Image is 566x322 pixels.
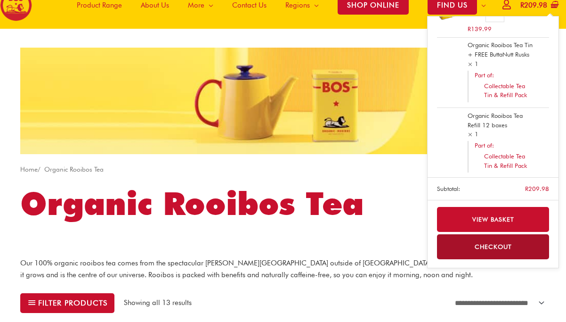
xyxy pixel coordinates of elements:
[20,257,546,281] p: Our 100% organic rooibos tea comes from the spectacular [PERSON_NAME][GEOGRAPHIC_DATA] outside of...
[468,111,537,139] a: Organic Rooibos Tea Refill 12 boxes× 1
[520,1,524,9] span: R
[20,293,115,313] button: Filter products
[38,299,107,306] span: Filter products
[437,234,550,259] a: Checkout
[525,185,549,192] bdi: 209.98
[484,152,527,170] p: Collectable Tea Tin & Refill Pack
[449,293,546,313] select: Shop order
[475,141,494,152] dt: Part of:
[437,207,550,232] a: View basket
[475,71,494,82] dt: Part of:
[468,41,537,59] div: Organic Rooibos Tea Tin + FREE ButtaNutt Rusks
[468,25,492,33] bdi: 139.99
[484,82,527,100] p: Collectable Tea Tin & Refill Pack
[20,48,546,154] img: Rooibos Tea Bags
[468,111,537,130] div: Organic Rooibos Tea Refill 12 boxes
[20,182,546,226] h1: Organic Rooibos Tea
[124,297,192,308] p: Showing all 13 results
[468,41,537,68] a: Organic Rooibos Tea Tin + FREE ButtaNutt Rusks× 1
[468,25,471,33] span: R
[20,165,38,173] a: Home
[525,185,528,192] span: R
[520,1,547,9] bdi: 209.98
[437,184,482,194] strong: Subtotal:
[20,164,546,175] nav: Breadcrumb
